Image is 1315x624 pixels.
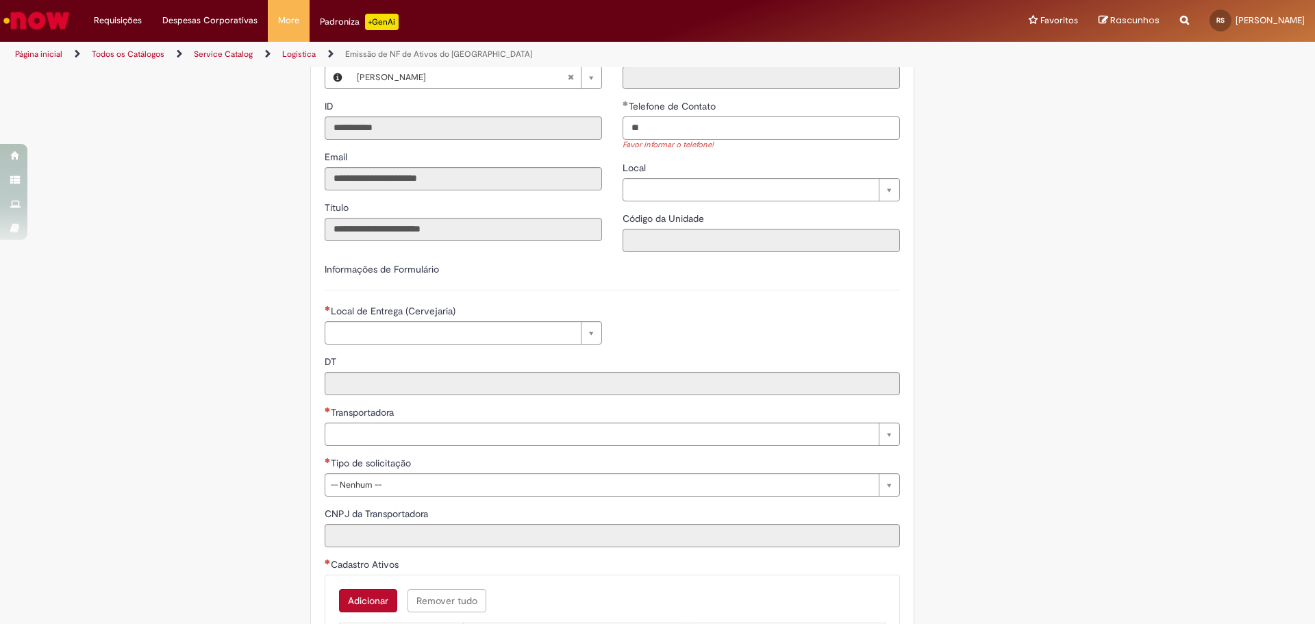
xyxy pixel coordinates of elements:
[331,305,458,317] span: Necessários - Local de Entrega (Cervejaria)
[325,423,900,446] a: Limpar campo Transportadora
[194,49,253,60] a: Service Catalog
[325,100,336,112] span: Somente leitura - ID
[94,14,142,27] span: Requisições
[623,101,629,106] span: Obrigatório Preenchido
[331,406,397,419] span: Necessários - Transportadora
[331,558,401,571] span: Cadastro Ativos
[357,66,567,88] span: [PERSON_NAME]
[325,355,339,368] span: Somente leitura - DT
[325,372,900,395] input: DT
[623,162,649,174] span: Local
[560,66,581,88] abbr: Limpar campo Favorecido
[623,66,900,89] input: Departamento
[1236,14,1305,26] span: [PERSON_NAME]
[325,559,331,564] span: Necessários
[92,49,164,60] a: Todos os Catálogos
[325,66,350,88] button: Favorecido, Visualizar este registro Raphael Augusto De Souza
[278,14,299,27] span: More
[1110,14,1160,27] span: Rascunhos
[623,178,900,201] a: Limpar campo Local
[1216,16,1225,25] span: RS
[629,100,718,112] span: Telefone de Contato
[623,229,900,252] input: Código da Unidade
[325,407,331,412] span: Necessários
[325,508,431,520] span: Somente leitura - CNPJ da Transportadora
[325,524,900,547] input: CNPJ da Transportadora
[325,201,351,214] label: Somente leitura - Título
[1,7,72,34] img: ServiceNow
[345,49,532,60] a: Emissão de NF de Ativos do [GEOGRAPHIC_DATA]
[10,42,866,67] ul: Trilhas de página
[325,151,350,163] span: Somente leitura - Email
[339,589,397,612] button: Add a row for Cadastro Ativos
[623,140,900,151] div: Favor informar o telefone!
[325,321,602,345] a: Limpar campo Local de Entrega (Cervejaria)
[623,116,900,140] input: Telefone de Contato
[162,14,258,27] span: Despesas Corporativas
[325,116,602,140] input: ID
[325,150,350,164] label: Somente leitura - Email
[320,14,399,30] div: Padroniza
[350,66,601,88] a: [PERSON_NAME]Limpar campo Favorecido
[331,457,414,469] span: Tipo de solicitação
[325,305,331,311] span: Necessários
[325,167,602,190] input: Email
[15,49,62,60] a: Página inicial
[623,212,707,225] label: Somente leitura - Código da Unidade
[325,263,439,275] label: Informações de Formulário
[1040,14,1078,27] span: Favoritos
[1099,14,1160,27] a: Rascunhos
[282,49,316,60] a: Logistica
[325,99,336,113] label: Somente leitura - ID
[325,218,602,241] input: Título
[325,458,331,463] span: Necessários
[365,14,399,30] p: +GenAi
[331,474,872,496] span: -- Nenhum --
